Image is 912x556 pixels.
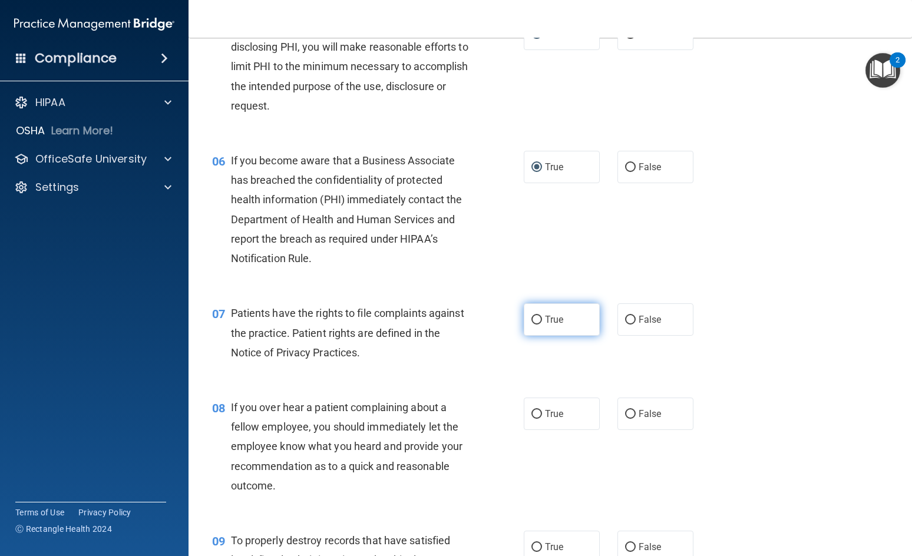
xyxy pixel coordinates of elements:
[639,541,662,552] span: False
[231,307,464,358] span: Patients have the rights to file complaints against the practice. Patient rights are defined in t...
[639,314,662,325] span: False
[625,410,636,419] input: False
[212,154,225,168] span: 06
[545,28,563,39] span: True
[231,401,463,492] span: If you over hear a patient complaining about a fellow employee, you should immediately let the em...
[15,507,64,518] a: Terms of Use
[35,180,79,194] p: Settings
[545,541,563,552] span: True
[14,180,171,194] a: Settings
[531,410,542,419] input: True
[531,543,542,552] input: True
[212,534,225,548] span: 09
[625,163,636,172] input: False
[625,316,636,325] input: False
[639,28,662,39] span: False
[545,408,563,419] span: True
[14,12,174,36] img: PMB logo
[531,316,542,325] input: True
[639,408,662,419] span: False
[35,50,117,67] h4: Compliance
[865,53,900,88] button: Open Resource Center, 2 new notifications
[35,95,65,110] p: HIPAA
[639,161,662,173] span: False
[231,154,462,264] span: If you become aware that a Business Associate has breached the confidentiality of protected healt...
[212,401,225,415] span: 08
[15,523,112,535] span: Ⓒ Rectangle Health 2024
[14,95,171,110] a: HIPAA
[531,163,542,172] input: True
[545,314,563,325] span: True
[896,60,900,75] div: 2
[51,124,114,138] p: Learn More!
[35,152,147,166] p: OfficeSafe University
[545,161,563,173] span: True
[231,21,468,112] span: The Minimum Necessary Rule means that when disclosing PHI, you will make reasonable efforts to li...
[16,124,45,138] p: OSHA
[625,543,636,552] input: False
[78,507,131,518] a: Privacy Policy
[14,152,171,166] a: OfficeSafe University
[212,307,225,321] span: 07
